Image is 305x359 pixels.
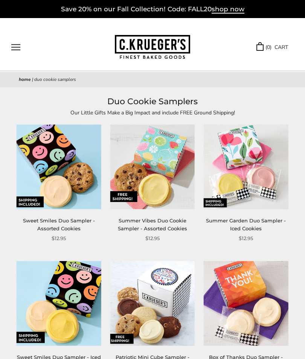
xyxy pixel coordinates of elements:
a: Sweet Smiles Duo Sampler - Assorted Cookies [23,218,95,231]
nav: breadcrumbs [19,76,286,84]
span: $12.95 [145,234,160,242]
img: Sweet Smiles Duo Sampler - Assorted Cookies [17,125,101,209]
img: Sweet Smiles Duo Sampler - Iced Cookies [17,261,101,345]
img: Box of Thanks Duo Sampler - Iced Cookies [204,261,288,345]
img: Summer Garden Duo Sampler - Iced Cookies [204,125,288,209]
button: Open navigation [11,44,20,50]
img: C.KRUEGER'S [115,35,190,59]
span: Duo Cookie Samplers [34,76,76,82]
span: $12.95 [239,234,253,242]
span: shop now [212,5,244,14]
img: Patriotic Mini Cube Sampler - Assorted Mini Cookies [110,261,195,345]
span: $12.95 [52,234,66,242]
a: Summer Garden Duo Sampler - Iced Cookies [206,218,286,231]
span: | [32,76,33,82]
a: Home [19,76,31,82]
a: Summer Vibes Duo Cookie Sampler - Assorted Cookies [118,218,187,231]
p: Our Little Gifts Make a Big Impact and include FREE Ground Shipping! [19,108,286,117]
img: Summer Vibes Duo Cookie Sampler - Assorted Cookies [110,125,195,209]
a: Save 20% on our Fall Collection! Code: FALL20shop now [61,5,244,14]
a: (0) CART [256,43,288,52]
h1: Duo Cookie Samplers [19,95,286,108]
